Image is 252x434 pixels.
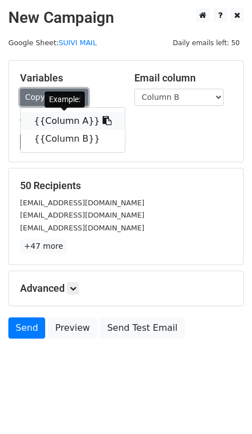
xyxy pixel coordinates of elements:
[20,180,232,192] h5: 50 Recipients
[20,72,118,84] h5: Variables
[20,239,67,253] a: +47 more
[169,38,244,47] a: Daily emails left: 50
[169,37,244,49] span: Daily emails left: 50
[8,317,45,339] a: Send
[21,130,125,148] a: {{Column B}}
[20,89,88,106] a: Copy/paste...
[20,211,144,219] small: [EMAIL_ADDRESS][DOMAIN_NAME]
[48,317,97,339] a: Preview
[196,380,252,434] div: Widget de chat
[20,282,232,295] h5: Advanced
[8,38,96,47] small: Google Sheet:
[20,199,144,207] small: [EMAIL_ADDRESS][DOMAIN_NAME]
[134,72,232,84] h5: Email column
[21,112,125,130] a: {{Column A}}
[20,224,144,232] small: [EMAIL_ADDRESS][DOMAIN_NAME]
[196,380,252,434] iframe: Chat Widget
[59,38,96,47] a: SUIVI MAIL
[45,91,85,108] div: Example:
[100,317,185,339] a: Send Test Email
[8,8,244,27] h2: New Campaign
